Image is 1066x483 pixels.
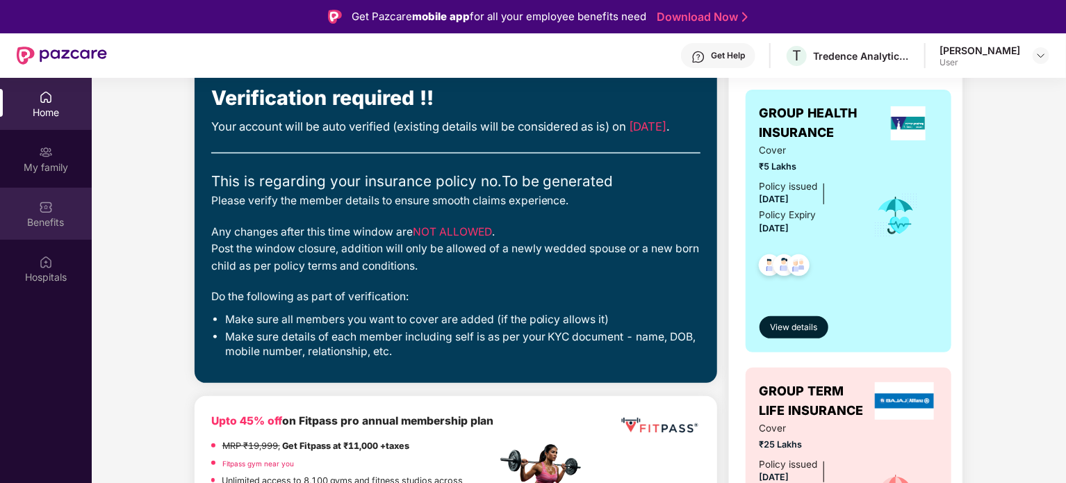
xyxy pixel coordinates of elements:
div: Policy issued [760,179,818,194]
span: GROUP TERM LIFE INSURANCE [760,382,871,421]
img: Stroke [742,10,748,24]
li: Make sure all members you want to cover are added (if the policy allows it) [225,313,700,327]
span: GROUP HEALTH INSURANCE [760,104,879,143]
div: Verification required !! [211,83,700,114]
div: Policy Expiry [760,208,817,222]
span: T [792,47,801,64]
del: MRP ₹19,999, [222,441,280,451]
img: fppp.png [618,413,700,439]
img: svg+xml;base64,PHN2ZyBpZD0iSG9tZSIgeG1sbnM9Imh0dHA6Ly93d3cudzMub3JnLzIwMDAvc3ZnIiB3aWR0aD0iMjAiIG... [39,90,53,104]
img: svg+xml;base64,PHN2ZyB4bWxucz0iaHR0cDovL3d3dy53My5vcmcvMjAwMC9zdmciIHdpZHRoPSI0OC45NDMiIGhlaWdodD... [767,250,801,284]
div: Your account will be auto verified (existing details will be considered as is) on . [211,117,700,136]
strong: Get Fitpass at ₹11,000 +taxes [282,441,409,451]
span: NOT ALLOWED [413,225,492,238]
div: Get Help [711,50,745,61]
span: [DATE] [760,472,789,482]
span: [DATE] [630,120,667,133]
img: Logo [328,10,342,24]
div: Tredence Analytics Solutions Private Limited [813,49,910,63]
img: insurerLogo [891,106,926,140]
b: Upto 45% off [211,414,282,427]
div: User [940,57,1020,68]
div: Get Pazcare for all your employee benefits need [352,8,646,25]
span: [DATE] [760,223,789,234]
img: svg+xml;base64,PHN2ZyB4bWxucz0iaHR0cDovL3d3dy53My5vcmcvMjAwMC9zdmciIHdpZHRoPSI0OC45NDMiIGhlaWdodD... [782,250,816,284]
img: svg+xml;base64,PHN2ZyBpZD0iSG9zcGl0YWxzIiB4bWxucz0iaHR0cDovL3d3dy53My5vcmcvMjAwMC9zdmciIHdpZHRoPS... [39,255,53,269]
li: Make sure details of each member including self is as per your KYC document - name, DOB, mobile n... [225,330,700,359]
img: svg+xml;base64,PHN2ZyBpZD0iQmVuZWZpdHMiIHhtbG5zPSJodHRwOi8vd3d3LnczLm9yZy8yMDAwL3N2ZyIgd2lkdGg9Ij... [39,200,53,214]
span: View details [770,321,817,334]
a: Fitpass gym near you [222,459,294,468]
a: Download Now [657,10,744,24]
img: New Pazcare Logo [17,47,107,65]
div: Please verify the member details to ensure smooth claims experience. [211,193,700,210]
img: svg+xml;base64,PHN2ZyB3aWR0aD0iMjAiIGhlaWdodD0iMjAiIHZpZXdCb3g9IjAgMCAyMCAyMCIgZmlsbD0ibm9uZSIgeG... [39,145,53,159]
button: View details [760,316,828,338]
span: ₹5 Lakhs [760,160,855,174]
span: Cover [760,143,855,158]
span: [DATE] [760,194,789,204]
strong: mobile app [412,10,470,23]
img: svg+xml;base64,PHN2ZyBpZD0iRHJvcGRvd24tMzJ4MzIiIHhtbG5zPSJodHRwOi8vd3d3LnczLm9yZy8yMDAwL3N2ZyIgd2... [1035,50,1047,61]
div: Any changes after this time window are . Post the window closure, addition will only be allowed o... [211,224,700,275]
span: ₹25 Lakhs [760,438,855,452]
span: Cover [760,421,855,436]
b: on Fitpass pro annual membership plan [211,414,493,427]
div: This is regarding your insurance policy no. To be generated [211,170,700,193]
div: Policy issued [760,457,818,472]
div: Do the following as part of verification: [211,288,700,306]
img: insurerLogo [875,382,935,420]
img: svg+xml;base64,PHN2ZyB4bWxucz0iaHR0cDovL3d3dy53My5vcmcvMjAwMC9zdmciIHdpZHRoPSI0OC45NDMiIGhlaWdodD... [753,250,787,284]
img: svg+xml;base64,PHN2ZyBpZD0iSGVscC0zMngzMiIgeG1sbnM9Imh0dHA6Ly93d3cudzMub3JnLzIwMDAvc3ZnIiB3aWR0aD... [691,50,705,64]
img: icon [874,193,919,238]
div: [PERSON_NAME] [940,44,1020,57]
